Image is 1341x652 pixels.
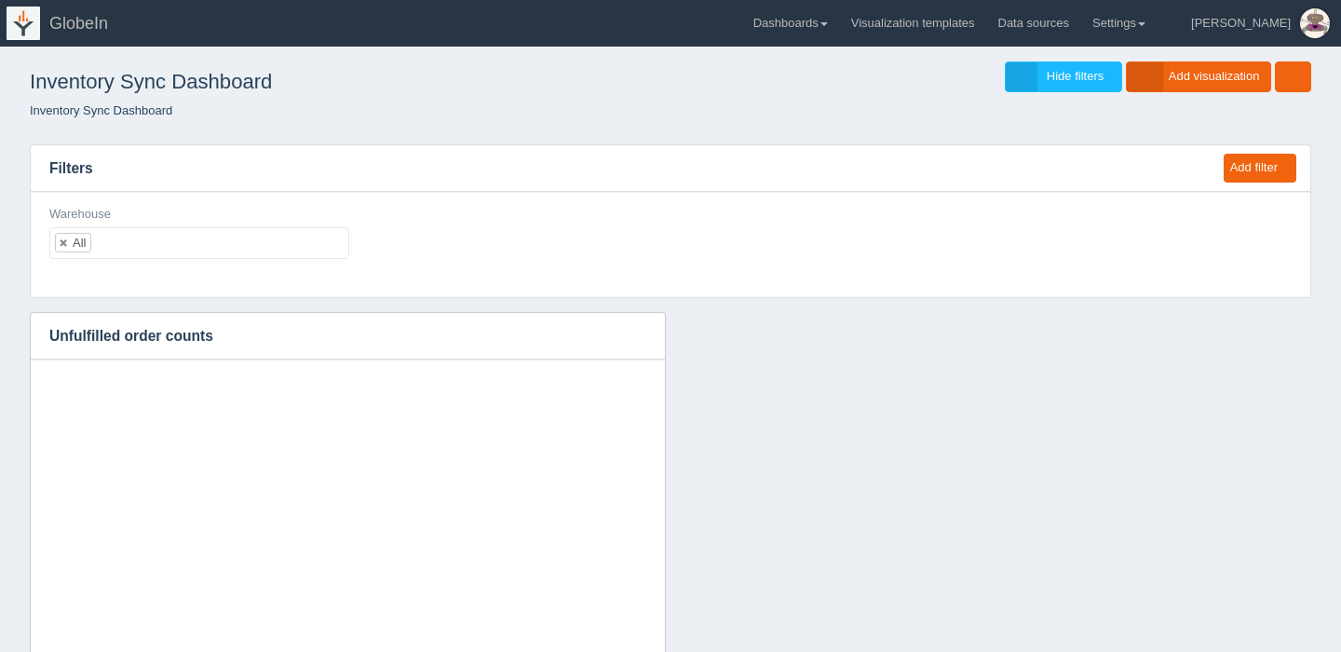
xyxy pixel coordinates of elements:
[1005,61,1122,92] a: Hide filters
[1224,154,1296,183] button: Add filter
[31,313,637,360] h3: Unfulfilled order counts
[49,206,111,224] label: Warehouse
[7,7,40,40] img: logo-icon-white-65218e21b3e149ebeb43c0d521b2b0920224ca4d96276e4423216f8668933697.png
[1191,5,1291,42] div: [PERSON_NAME]
[1126,61,1272,92] a: Add visualization
[73,237,86,249] div: All
[1300,8,1330,38] img: Profile Picture
[30,61,670,102] h1: Inventory Sync Dashboard
[49,14,108,33] span: GlobeIn
[30,102,172,120] li: Inventory Sync Dashboard
[1047,69,1104,83] span: Hide filters
[31,145,1206,192] h3: Filters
